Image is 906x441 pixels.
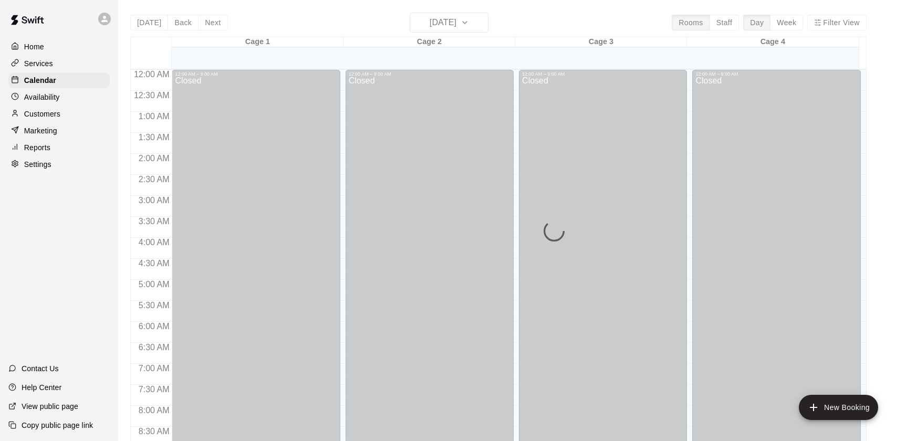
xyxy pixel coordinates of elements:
[136,133,172,142] span: 1:30 AM
[136,322,172,331] span: 6:00 AM
[22,401,78,412] p: View public page
[136,406,172,415] span: 8:00 AM
[8,56,110,71] a: Services
[799,395,878,420] button: add
[136,196,172,205] span: 3:00 AM
[136,112,172,121] span: 1:00 AM
[8,156,110,172] a: Settings
[136,301,172,310] span: 5:30 AM
[24,41,44,52] p: Home
[136,238,172,247] span: 4:00 AM
[8,72,110,88] a: Calendar
[22,363,59,374] p: Contact Us
[136,259,172,268] span: 4:30 AM
[136,427,172,436] span: 8:30 AM
[349,71,511,77] div: 12:00 AM – 9:00 AM
[136,217,172,226] span: 3:30 AM
[343,37,515,47] div: Cage 2
[24,159,51,170] p: Settings
[24,109,60,119] p: Customers
[695,71,857,77] div: 12:00 AM – 9:00 AM
[24,58,53,69] p: Services
[24,142,50,153] p: Reports
[24,92,60,102] p: Availability
[136,154,172,163] span: 2:00 AM
[8,140,110,155] a: Reports
[24,125,57,136] p: Marketing
[131,91,172,100] span: 12:30 AM
[8,106,110,122] a: Customers
[131,70,172,79] span: 12:00 AM
[24,75,56,86] p: Calendar
[8,123,110,139] a: Marketing
[22,420,93,430] p: Copy public page link
[522,71,684,77] div: 12:00 AM – 9:00 AM
[136,364,172,373] span: 7:00 AM
[8,39,110,55] a: Home
[515,37,687,47] div: Cage 3
[22,382,61,393] p: Help Center
[175,71,337,77] div: 12:00 AM – 9:00 AM
[136,175,172,184] span: 2:30 AM
[136,343,172,352] span: 6:30 AM
[687,37,859,47] div: Cage 4
[172,37,343,47] div: Cage 1
[136,385,172,394] span: 7:30 AM
[8,89,110,105] a: Availability
[136,280,172,289] span: 5:00 AM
